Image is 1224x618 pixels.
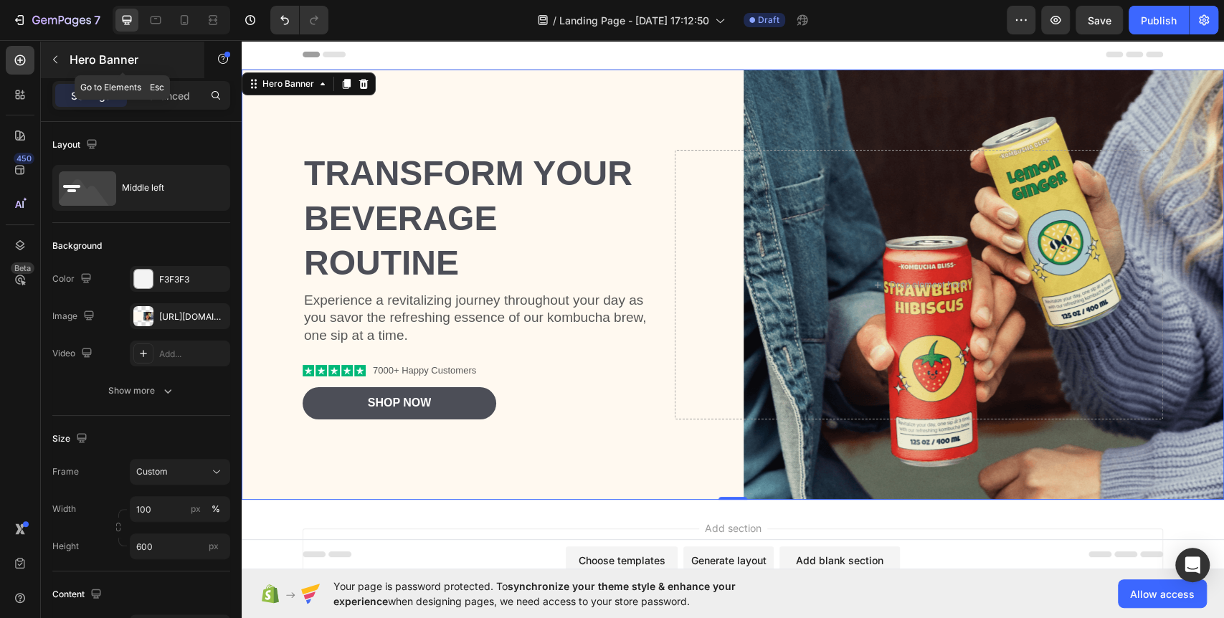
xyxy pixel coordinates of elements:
[71,88,111,103] p: Settings
[94,11,100,29] p: 7
[18,37,75,50] div: Hero Banner
[159,273,227,286] div: F3F3F3
[559,13,709,28] span: Landing Page - [DATE] 17:12:50
[122,171,209,204] div: Middle left
[333,579,792,609] span: Your page is password protected. To when designing pages, we need access to your store password.
[130,533,230,559] input: px
[159,310,227,323] div: [URL][DOMAIN_NAME]
[1129,6,1189,34] button: Publish
[1088,14,1111,27] span: Save
[758,14,779,27] span: Draft
[136,465,168,478] span: Custom
[141,88,190,103] p: Advanced
[187,500,204,518] button: %
[52,344,95,363] div: Video
[1175,548,1210,582] div: Open Intercom Messenger
[1130,586,1195,602] span: Allow access
[52,465,79,478] label: Frame
[11,262,34,274] div: Beta
[553,13,556,28] span: /
[52,429,90,449] div: Size
[52,378,230,404] button: Show more
[212,503,220,515] div: %
[270,6,328,34] div: Undo/Redo
[52,270,95,289] div: Color
[70,51,191,68] p: Hero Banner
[457,480,526,495] span: Add section
[52,585,105,604] div: Content
[52,503,76,515] label: Width
[1141,13,1177,28] div: Publish
[207,500,224,518] button: px
[647,239,724,250] div: Drop element here
[52,307,98,326] div: Image
[1076,6,1123,34] button: Save
[6,6,107,34] button: 7
[191,503,201,515] div: px
[14,153,34,164] div: 450
[242,40,1224,569] iframe: To enrich screen reader interactions, please activate Accessibility in Grammarly extension settings
[130,496,230,522] input: px%
[159,348,227,361] div: Add...
[52,540,79,553] label: Height
[333,580,736,607] span: synchronize your theme style & enhance your experience
[52,239,102,252] div: Background
[1118,579,1207,608] button: Allow access
[130,459,230,485] button: Custom
[52,136,100,155] div: Layout
[209,541,219,551] span: px
[108,384,175,398] div: Show more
